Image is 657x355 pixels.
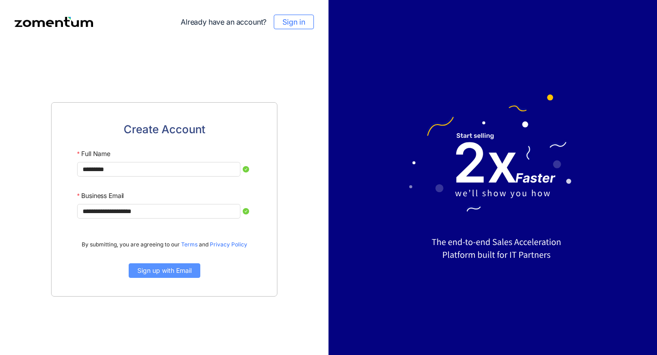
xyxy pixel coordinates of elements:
[282,16,305,27] span: Sign in
[77,162,240,177] input: Full Name
[274,15,314,29] button: Sign in
[181,241,198,248] a: Terms
[124,121,205,138] span: Create Account
[82,240,247,249] span: By submitting, you are agreeing to our and
[129,263,200,278] button: Sign up with Email
[77,188,124,204] label: Business Email
[181,15,314,29] div: Already have an account?
[15,17,93,27] img: Zomentum logo
[77,146,110,162] label: Full Name
[77,204,240,219] input: Business Email
[210,241,247,248] a: Privacy Policy
[137,266,192,276] span: Sign up with Email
